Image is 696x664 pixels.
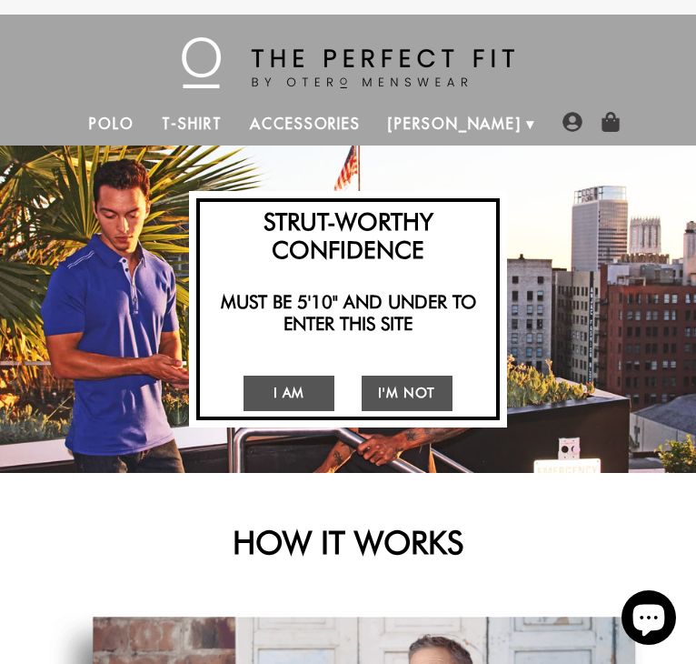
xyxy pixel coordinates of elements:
[244,376,334,411] a: I Am
[205,291,491,335] h2: Must be 5'10" and under to enter this site
[236,102,374,146] a: Accessories
[50,523,646,561] h2: HOW IT WORKS
[75,102,148,146] a: Polo
[562,112,582,132] img: user-account-icon.png
[616,590,681,649] inbox-online-store-chat: Shopify online store chat
[601,112,621,132] img: shopping-bag-icon.png
[205,207,491,264] h2: Strut-Worthy Confidence
[362,376,452,411] a: I'm Not
[182,37,514,88] img: The Perfect Fit - by Otero Menswear - Logo
[148,102,236,146] a: T-Shirt
[374,102,535,146] a: [PERSON_NAME]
